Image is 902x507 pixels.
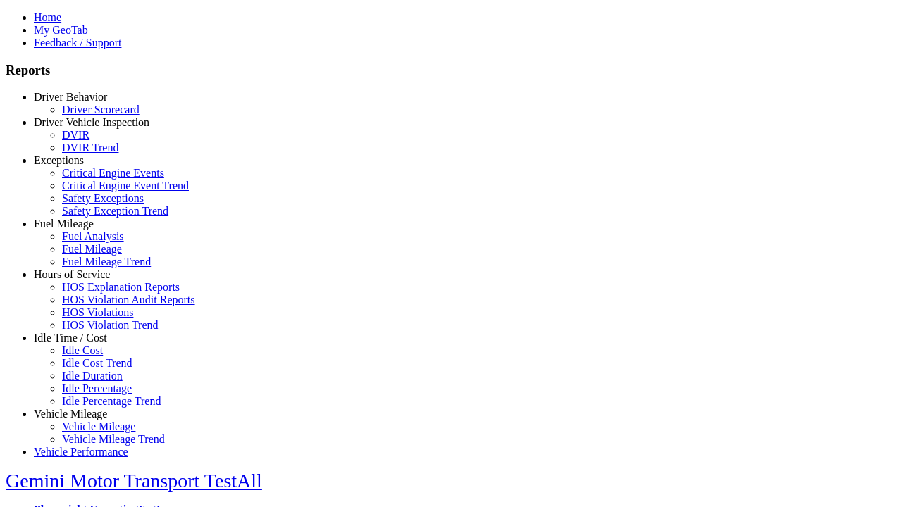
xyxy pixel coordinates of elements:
[62,256,151,268] a: Fuel Mileage Trend
[62,230,124,242] a: Fuel Analysis
[34,37,121,49] a: Feedback / Support
[6,63,896,78] h3: Reports
[34,268,110,280] a: Hours of Service
[62,370,123,382] a: Idle Duration
[34,91,107,103] a: Driver Behavior
[62,382,132,394] a: Idle Percentage
[62,192,144,204] a: Safety Exceptions
[62,433,165,445] a: Vehicle Mileage Trend
[62,306,133,318] a: HOS Violations
[62,180,189,192] a: Critical Engine Event Trend
[62,205,168,217] a: Safety Exception Trend
[62,167,164,179] a: Critical Engine Events
[34,218,94,230] a: Fuel Mileage
[62,319,159,331] a: HOS Violation Trend
[62,104,140,115] a: Driver Scorecard
[34,116,149,128] a: Driver Vehicle Inspection
[62,344,103,356] a: Idle Cost
[62,129,89,141] a: DVIR
[34,408,107,420] a: Vehicle Mileage
[62,142,118,154] a: DVIR Trend
[34,332,107,344] a: Idle Time / Cost
[34,24,88,36] a: My GeoTab
[34,11,61,23] a: Home
[34,154,84,166] a: Exceptions
[62,294,195,306] a: HOS Violation Audit Reports
[62,357,132,369] a: Idle Cost Trend
[62,420,135,432] a: Vehicle Mileage
[6,470,262,492] a: Gemini Motor Transport TestAll
[62,281,180,293] a: HOS Explanation Reports
[34,446,128,458] a: Vehicle Performance
[62,395,161,407] a: Idle Percentage Trend
[62,243,122,255] a: Fuel Mileage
